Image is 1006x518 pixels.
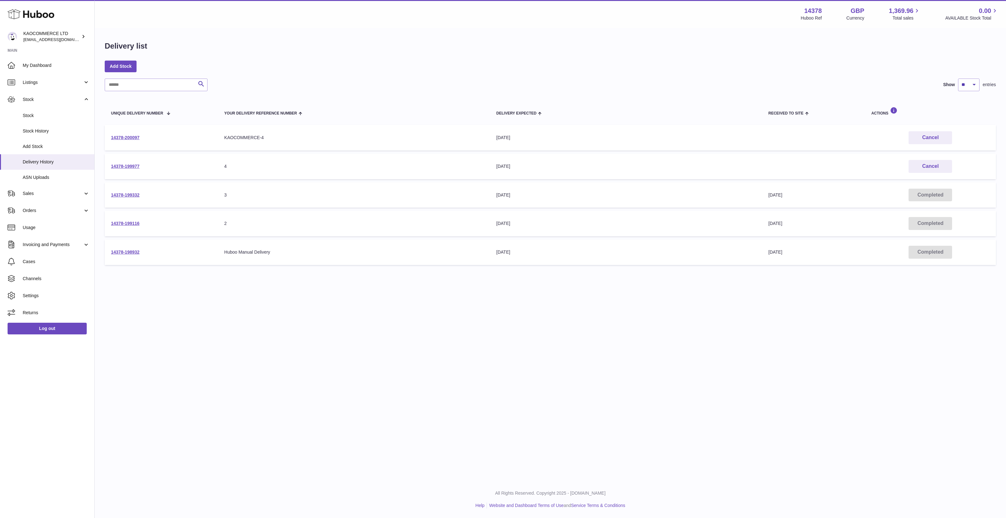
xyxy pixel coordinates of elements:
[105,41,147,51] h1: Delivery list
[23,159,90,165] span: Delivery History
[496,192,756,198] div: [DATE]
[909,131,952,144] button: Cancel
[8,323,87,334] a: Log out
[111,135,139,140] a: 14378-200097
[571,503,625,508] a: Service Terms & Conditions
[804,7,822,15] strong: 14378
[769,192,782,197] span: [DATE]
[476,503,485,508] a: Help
[224,135,484,141] div: KAOCOMMERCE-4
[889,7,921,21] a: 1,369.96 Total sales
[23,37,93,42] span: [EMAIL_ADDRESS][DOMAIN_NAME]
[23,225,90,231] span: Usage
[23,242,83,248] span: Invoicing and Payments
[23,293,90,299] span: Settings
[496,249,756,255] div: [DATE]
[909,160,952,173] button: Cancel
[23,208,83,214] span: Orders
[801,15,822,21] div: Huboo Ref
[23,113,90,119] span: Stock
[23,174,90,180] span: ASN Uploads
[846,15,864,21] div: Currency
[224,163,484,169] div: 4
[111,250,139,255] a: 14378-198932
[23,62,90,68] span: My Dashboard
[496,163,756,169] div: [DATE]
[111,111,163,115] span: Unique Delivery Number
[943,82,955,88] label: Show
[489,503,564,508] a: Website and Dashboard Terms of Use
[23,191,83,197] span: Sales
[871,107,990,115] div: Actions
[496,111,536,115] span: Delivery Expected
[979,7,991,15] span: 0.00
[23,144,90,150] span: Add Stock
[23,31,80,43] div: KAOCOMMERCE LTD
[111,192,139,197] a: 14378-199332
[889,7,914,15] span: 1,369.96
[224,192,484,198] div: 3
[224,221,484,227] div: 2
[23,128,90,134] span: Stock History
[23,259,90,265] span: Cases
[23,79,83,85] span: Listings
[496,221,756,227] div: [DATE]
[111,221,139,226] a: 14378-199116
[983,82,996,88] span: entries
[23,310,90,316] span: Returns
[945,15,998,21] span: AVAILABLE Stock Total
[851,7,864,15] strong: GBP
[23,97,83,103] span: Stock
[111,164,139,169] a: 14378-199977
[105,61,137,72] a: Add Stock
[769,221,782,226] span: [DATE]
[8,32,17,41] img: internalAdmin-14378@internal.huboo.com
[224,111,297,115] span: Your Delivery Reference Number
[224,249,484,255] div: Huboo Manual Delivery
[23,276,90,282] span: Channels
[769,111,804,115] span: Received to Site
[892,15,921,21] span: Total sales
[769,250,782,255] span: [DATE]
[487,503,625,509] li: and
[496,135,756,141] div: [DATE]
[100,490,1001,496] p: All Rights Reserved. Copyright 2025 - [DOMAIN_NAME]
[945,7,998,21] a: 0.00 AVAILABLE Stock Total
